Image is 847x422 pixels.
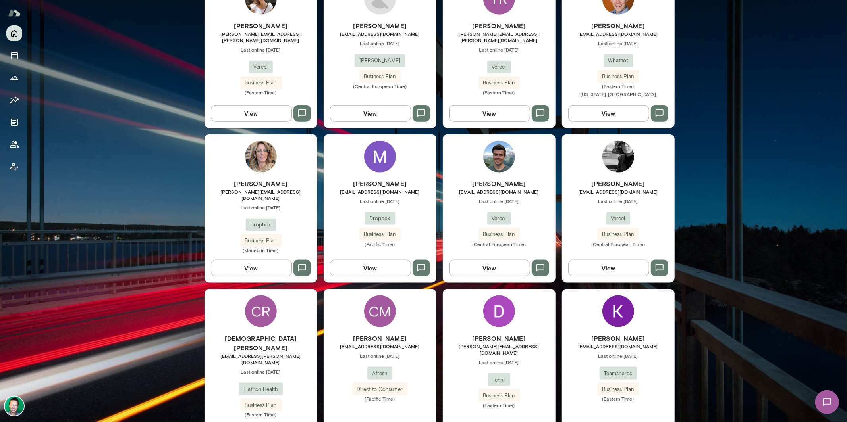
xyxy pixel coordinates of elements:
[449,260,530,276] button: View
[6,136,22,152] button: Members
[562,83,675,89] span: (Eastern Time)
[580,91,656,97] span: [US_STATE], [GEOGRAPHIC_DATA]
[483,295,515,327] img: Daniel Guillen
[602,295,634,327] img: Kristina Nazmutdinova
[359,230,401,238] span: Business Plan
[449,105,530,122] button: View
[205,89,317,96] span: (Eastern Time)
[211,105,292,122] button: View
[249,63,273,71] span: Vercel
[443,21,556,31] h6: [PERSON_NAME]
[487,215,511,223] span: Vercel
[324,241,436,247] span: (Pacific Time)
[600,370,637,378] span: Teamshares
[324,198,436,204] span: Last online [DATE]
[324,343,436,349] span: [EMAIL_ADDRESS][DOMAIN_NAME]
[324,21,436,31] h6: [PERSON_NAME]
[602,141,634,173] img: Bel Curcio
[568,260,649,276] button: View
[606,215,630,223] span: Vercel
[478,79,520,87] span: Business Plan
[246,221,276,229] span: Dropbox
[330,260,411,276] button: View
[205,247,317,253] span: (Mountain Time)
[365,215,395,223] span: Dropbox
[562,343,675,349] span: [EMAIL_ADDRESS][DOMAIN_NAME]
[443,31,556,43] span: [PERSON_NAME][EMAIL_ADDRESS][PERSON_NAME][DOMAIN_NAME]
[330,105,411,122] button: View
[205,179,317,188] h6: [PERSON_NAME]
[6,114,22,130] button: Documents
[324,179,436,188] h6: [PERSON_NAME]
[205,411,317,418] span: (Eastern Time)
[324,334,436,343] h6: [PERSON_NAME]
[443,343,556,356] span: [PERSON_NAME][EMAIL_ADDRESS][DOMAIN_NAME]
[205,353,317,365] span: [EMAIL_ADDRESS][PERSON_NAME][DOMAIN_NAME]
[443,179,556,188] h6: [PERSON_NAME]
[598,230,639,238] span: Business Plan
[598,386,639,393] span: Business Plan
[324,353,436,359] span: Last online [DATE]
[6,48,22,63] button: Sessions
[367,370,392,378] span: Afresh
[205,188,317,201] span: [PERSON_NAME][EMAIL_ADDRESS][DOMAIN_NAME]
[245,295,277,327] div: CR
[443,198,556,204] span: Last online [DATE]
[205,46,317,53] span: Last online [DATE]
[324,31,436,37] span: [EMAIL_ADDRESS][DOMAIN_NAME]
[562,188,675,195] span: [EMAIL_ADDRESS][DOMAIN_NAME]
[443,359,556,365] span: Last online [DATE]
[205,31,317,43] span: [PERSON_NAME][EMAIL_ADDRESS][PERSON_NAME][DOMAIN_NAME]
[245,141,277,173] img: Barb Adams
[443,89,556,96] span: (Eastern Time)
[443,241,556,247] span: (Central European Time)
[443,402,556,408] span: (Eastern Time)
[6,92,22,108] button: Insights
[562,334,675,343] h6: [PERSON_NAME]
[487,63,511,71] span: Vercel
[205,204,317,211] span: Last online [DATE]
[478,230,520,238] span: Business Plan
[240,401,282,409] span: Business Plan
[239,386,283,393] span: Flatiron Health
[488,376,510,384] span: Tennr
[562,395,675,402] span: (Eastern Time)
[352,386,408,393] span: Direct to Consumer
[205,368,317,375] span: Last online [DATE]
[443,188,556,195] span: [EMAIL_ADDRESS][DOMAIN_NAME]
[240,79,282,87] span: Business Plan
[364,141,396,173] img: Mark Shuster
[562,179,675,188] h6: [PERSON_NAME]
[5,397,24,416] img: Brian Lawrence
[562,198,675,204] span: Last online [DATE]
[562,21,675,31] h6: [PERSON_NAME]
[6,25,22,41] button: Home
[364,295,396,327] div: CM
[562,40,675,46] span: Last online [DATE]
[324,83,436,89] span: (Central European Time)
[324,40,436,46] span: Last online [DATE]
[562,241,675,247] span: (Central European Time)
[568,105,649,122] button: View
[562,353,675,359] span: Last online [DATE]
[359,73,401,81] span: Business Plan
[443,334,556,343] h6: [PERSON_NAME]
[355,57,405,65] span: [PERSON_NAME]
[598,73,639,81] span: Business Plan
[8,5,21,20] img: Mento
[604,57,633,65] span: Whatnot
[483,141,515,173] img: Chris Widmaier
[443,46,556,53] span: Last online [DATE]
[205,21,317,31] h6: [PERSON_NAME]
[562,31,675,37] span: [EMAIL_ADDRESS][DOMAIN_NAME]
[324,188,436,195] span: [EMAIL_ADDRESS][DOMAIN_NAME]
[211,260,292,276] button: View
[324,395,436,402] span: (Pacific Time)
[205,334,317,353] h6: [DEMOGRAPHIC_DATA][PERSON_NAME]
[6,70,22,86] button: Growth Plan
[478,392,520,400] span: Business Plan
[6,159,22,175] button: Client app
[240,237,282,245] span: Business Plan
